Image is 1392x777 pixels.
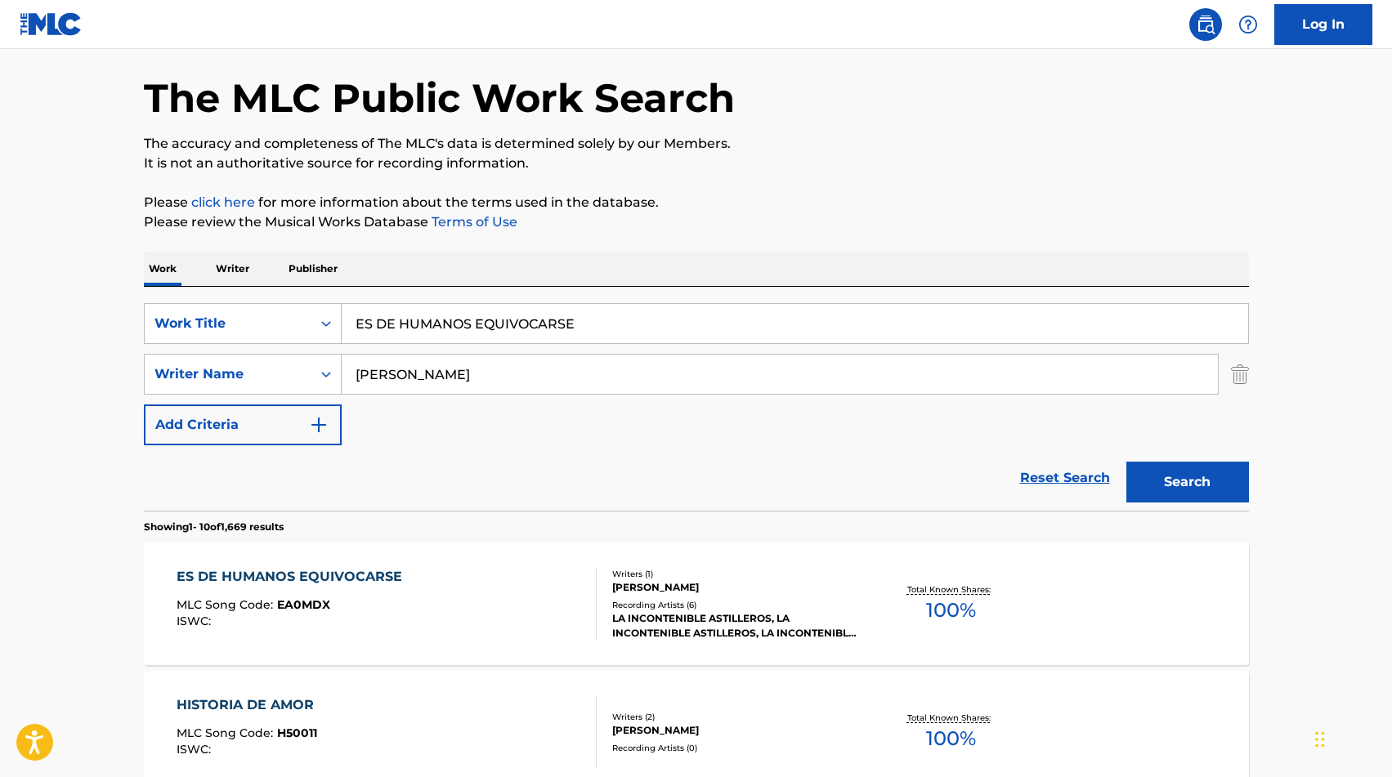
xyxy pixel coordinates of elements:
button: Search [1126,462,1249,502]
p: Total Known Shares: [907,583,995,596]
a: Log In [1274,4,1372,45]
h1: The MLC Public Work Search [144,74,735,123]
div: Help [1232,8,1264,41]
div: Recording Artists ( 6 ) [612,599,859,611]
form: Search Form [144,303,1249,511]
button: Add Criteria [144,404,342,445]
span: EA0MDX [277,597,330,612]
span: MLC Song Code : [177,597,277,612]
p: Publisher [284,252,342,286]
div: ES DE HUMANOS EQUIVOCARSE [177,567,410,587]
div: LA INCONTENIBLE ASTILLEROS, LA INCONTENIBLE ASTILLEROS, LA INCONTENIBLE BANDA ASTILLEROS, LA INCO... [612,611,859,641]
div: [PERSON_NAME] [612,580,859,595]
div: [PERSON_NAME] [612,723,859,738]
img: search [1196,15,1215,34]
p: Please review the Musical Works Database [144,212,1249,232]
span: ISWC : [177,742,215,757]
div: Work Title [154,314,302,333]
p: Showing 1 - 10 of 1,669 results [144,520,284,534]
p: The accuracy and completeness of The MLC's data is determined solely by our Members. [144,134,1249,154]
p: Total Known Shares: [907,712,995,724]
span: ISWC : [177,614,215,628]
p: Work [144,252,181,286]
p: It is not an authoritative source for recording information. [144,154,1249,173]
img: help [1238,15,1258,34]
a: Terms of Use [428,214,517,230]
span: 100 % [926,596,976,625]
a: click here [191,194,255,210]
div: Writers ( 2 ) [612,711,859,723]
div: HISTORIA DE AMOR [177,695,322,715]
img: 9d2ae6d4665cec9f34b9.svg [309,415,329,435]
span: 100 % [926,724,976,753]
img: Delete Criterion [1231,354,1249,395]
p: Writer [211,252,254,286]
span: H50011 [277,726,317,740]
span: MLC Song Code : [177,726,277,740]
a: ES DE HUMANOS EQUIVOCARSEMLC Song Code:EA0MDXISWC:Writers (1)[PERSON_NAME]Recording Artists (6)LA... [144,543,1249,665]
div: Writers ( 1 ) [612,568,859,580]
div: Recording Artists ( 0 ) [612,742,859,754]
a: Reset Search [1012,460,1118,496]
div: Arrastrar [1315,715,1325,764]
img: MLC Logo [20,12,83,36]
div: Widget de chat [1310,699,1392,777]
a: Public Search [1189,8,1222,41]
iframe: Chat Widget [1310,699,1392,777]
p: Please for more information about the terms used in the database. [144,193,1249,212]
div: Writer Name [154,364,302,384]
